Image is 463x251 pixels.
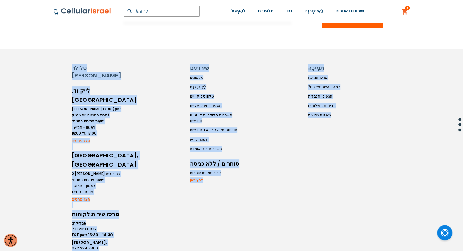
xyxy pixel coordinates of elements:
[72,226,124,232] a: 718.289.0195
[308,112,340,118] a: שאלות נפוצות
[308,103,336,108] font: מדיניות משלוחים
[308,112,331,118] font: שאלות נפוצות
[72,226,96,232] font: 718.289.0195
[72,189,93,194] font: 12:00 - 19:15
[72,246,124,251] a: 072.224.3300
[72,177,104,182] font: שעות פתיחת החנות:
[190,64,209,72] font: שירותים
[124,6,200,17] input: לְחַפֵּשׂ
[190,75,245,80] a: טלפונים
[190,75,204,80] font: טלפונים
[190,84,245,90] a: לַאִינטֶרנֶט
[72,64,121,80] font: סלולר [PERSON_NAME]
[72,197,90,202] font: הצג פרטים
[72,246,98,251] font: 072.224.3300
[308,64,324,72] font: תְמִיכָה
[190,127,237,132] font: תוכניות סלולר ל-4+ חודשים
[190,112,245,123] a: השכרות סלולריות ל-0-4 חודשים
[190,84,206,89] font: לַאִינטֶרנֶט
[335,8,364,14] font: שירותים אחרים
[72,152,139,168] font: [GEOGRAPHIC_DATA], [GEOGRAPHIC_DATA]
[190,94,214,99] font: טלפונים קוויים
[190,177,203,183] font: לחץ כאן
[190,112,232,123] font: השכרות סלולריות ל-0-4 חודשים
[190,137,245,142] a: השכרת ווייז
[402,8,408,15] a: 1
[406,6,409,11] font: 1
[72,119,104,124] font: שעות פתיחת החנות:
[308,94,333,99] font: תנאים והגבלות
[72,138,90,143] font: הצג פרטים
[72,232,113,237] font: 14:30 - 15:30 שעון EST
[190,137,209,142] font: השכרת ווייז
[190,146,222,151] font: השכרות בינלאומיות
[231,8,246,14] font: לְהַפְעִיל
[308,84,340,90] a: למה להשתמש בנו?
[190,160,239,167] font: סוחרים / ללא כניסה
[4,234,17,247] div: תפריט נגישות
[72,183,95,188] font: ראשון - חמישי:
[72,240,107,245] font: [PERSON_NAME]:
[190,94,245,99] a: טלפונים קוויים
[308,94,340,99] a: תנאים והגבלות
[72,171,120,176] font: רחוב בית [PERSON_NAME] 2
[304,8,323,14] font: לַאִינטֶרנֶט
[72,197,124,202] a: הצג פרטים
[72,131,96,136] font: 13:00 עד 18:00
[190,177,242,183] a: לחץ כאן
[72,106,121,118] font: [PERSON_NAME] 1700 (בתוך מרכז הטכנולוגיה ג'נטק)
[54,8,111,15] img: לוגו סלולר ישראל
[190,146,245,152] a: השכרות בינלאומיות
[72,125,95,130] font: ראשון - חמישי:
[190,170,221,175] font: עבור מיקומי סוחרים
[308,75,328,80] font: מרכז תמיכה
[190,103,222,108] font: מספרים וירטואליים
[308,75,340,80] a: מרכז תמיכה
[190,103,245,108] a: מספרים וירטואליים
[258,8,274,14] font: טלפונים
[190,127,245,133] a: תוכניות סלולר ל-4+ חודשים
[308,103,340,108] a: מדיניות משלוחים
[72,87,137,104] font: לייקווד, [GEOGRAPHIC_DATA]
[72,210,119,218] font: מרכז שירות לקוחות
[72,138,124,143] a: הצג פרטים
[286,8,292,14] font: נייד
[72,221,86,226] font: אמריקה:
